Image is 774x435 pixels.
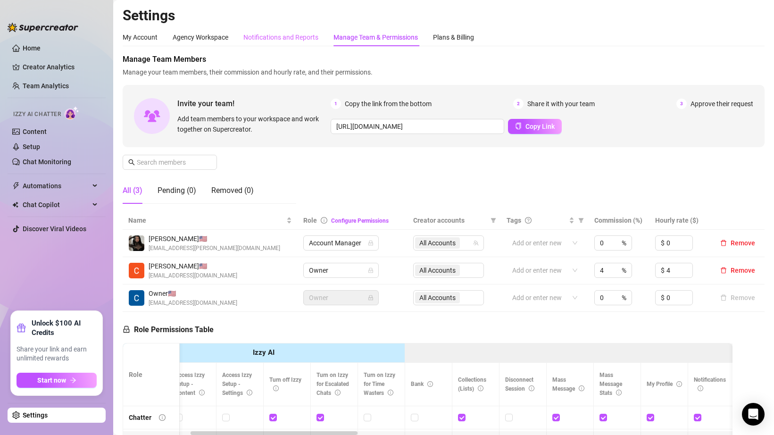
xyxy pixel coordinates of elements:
[123,211,298,230] th: Name
[419,238,456,248] span: All Accounts
[129,263,144,278] img: Charlie Phan
[12,201,18,208] img: Chat Copilot
[247,390,252,395] span: info-circle
[716,292,759,303] button: Remove
[128,159,135,166] span: search
[123,324,214,335] h5: Role Permissions Table
[433,32,474,42] div: Plans & Billing
[23,82,69,90] a: Team Analytics
[368,240,374,246] span: lock
[742,403,765,426] div: Open Intercom Messenger
[731,239,755,247] span: Remove
[691,99,753,109] span: Approve their request
[513,99,524,109] span: 2
[17,323,26,333] span: gift
[123,32,158,42] div: My Account
[222,372,252,396] span: Access Izzy Setup - Settings
[368,295,374,301] span: lock
[478,385,483,391] span: info-circle
[413,215,487,226] span: Creator accounts
[137,157,204,167] input: Search members
[177,98,331,109] span: Invite your team!
[123,67,765,77] span: Manage your team members, their commission and hourly rate, and their permissions.
[388,390,393,395] span: info-circle
[123,326,130,333] span: lock
[335,390,341,395] span: info-circle
[649,211,711,230] th: Hourly rate ($)
[676,99,687,109] span: 3
[23,158,71,166] a: Chat Monitoring
[309,263,373,277] span: Owner
[331,217,389,224] a: Configure Permissions
[529,385,534,391] span: info-circle
[589,211,650,230] th: Commission (%)
[505,376,534,392] span: Disconnect Session
[427,381,433,387] span: info-circle
[23,411,48,419] a: Settings
[345,99,432,109] span: Copy the link from the bottom
[716,265,759,276] button: Remove
[411,381,433,387] span: Bank
[149,244,280,253] span: [EMAIL_ADDRESS][PERSON_NAME][DOMAIN_NAME]
[123,185,142,196] div: All (3)
[123,54,765,65] span: Manage Team Members
[70,377,76,384] span: arrow-right
[458,376,486,392] span: Collections (Lists)
[253,348,275,357] strong: Izzy AI
[149,299,237,308] span: [EMAIL_ADDRESS][DOMAIN_NAME]
[331,99,341,109] span: 1
[368,268,374,273] span: lock
[525,217,532,224] span: question-circle
[525,123,555,130] span: Copy Link
[37,376,66,384] span: Start now
[129,235,144,251] img: ana
[177,114,327,134] span: Add team members to your workspace and work together on Supercreator.
[364,372,395,396] span: Turn on Izzy for Time Wasters
[578,217,584,223] span: filter
[123,7,765,25] h2: Settings
[508,119,562,134] button: Copy Link
[243,32,318,42] div: Notifications and Reports
[23,44,41,52] a: Home
[507,215,521,226] span: Tags
[491,217,496,223] span: filter
[527,99,595,109] span: Share it with your team
[647,381,682,387] span: My Profile
[309,291,373,305] span: Owner
[149,261,237,271] span: [PERSON_NAME] 🇺🇸
[149,271,237,280] span: [EMAIL_ADDRESS][DOMAIN_NAME]
[23,178,90,193] span: Automations
[65,106,79,120] img: AI Chatter
[17,345,97,363] span: Share your link and earn unlimited rewards
[159,414,166,421] span: info-circle
[17,373,97,388] button: Start nowarrow-right
[273,385,279,391] span: info-circle
[716,237,759,249] button: Remove
[23,197,90,212] span: Chat Copilot
[12,182,20,190] span: thunderbolt
[23,225,86,233] a: Discover Viral Videos
[211,185,254,196] div: Removed (0)
[599,372,622,396] span: Mass Message Stats
[676,381,682,387] span: info-circle
[128,215,284,226] span: Name
[321,217,327,224] span: info-circle
[731,267,755,274] span: Remove
[698,385,703,391] span: info-circle
[415,237,460,249] span: All Accounts
[616,390,622,395] span: info-circle
[23,143,40,151] a: Setup
[720,267,727,274] span: delete
[32,318,97,337] strong: Unlock $100 AI Credits
[173,32,228,42] div: Agency Workspace
[579,385,584,391] span: info-circle
[158,185,196,196] div: Pending (0)
[473,240,479,246] span: team
[720,240,727,246] span: delete
[489,213,498,227] span: filter
[149,234,280,244] span: [PERSON_NAME] 🇺🇸
[175,372,205,396] span: Access Izzy Setup - Content
[515,123,522,129] span: copy
[694,376,726,392] span: Notifications
[23,128,47,135] a: Content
